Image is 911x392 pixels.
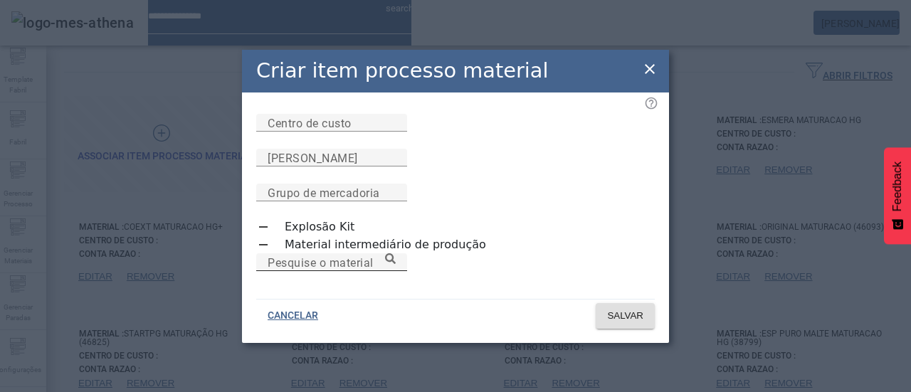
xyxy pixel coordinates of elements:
mat-label: Pesquise o material [268,255,374,269]
button: CANCELAR [256,303,330,329]
input: Number [268,254,396,271]
mat-label: Centro de custo [268,116,352,129]
label: Material intermediário de produção [282,236,486,253]
label: Explosão Kit [282,218,354,235]
button: SALVAR [596,303,655,329]
mat-label: [PERSON_NAME] [268,151,358,164]
span: Feedback [891,161,904,211]
h2: Criar item processo material [256,55,548,86]
button: Feedback - Mostrar pesquisa [884,147,911,244]
span: SALVAR [607,309,643,323]
span: CANCELAR [268,309,318,323]
mat-label: Grupo de mercadoria [268,186,380,199]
